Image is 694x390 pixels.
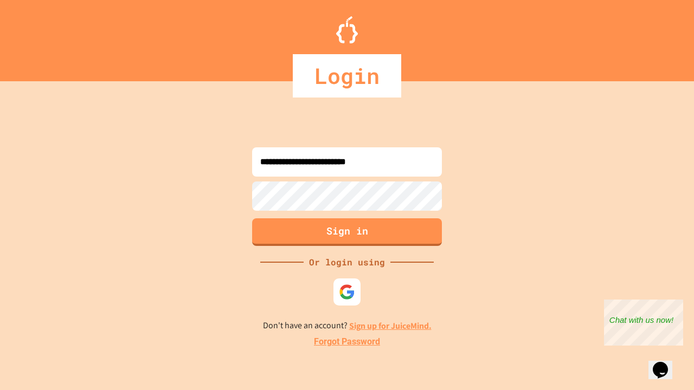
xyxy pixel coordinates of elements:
a: Forgot Password [314,335,380,348]
a: Sign up for JuiceMind. [349,320,432,331]
p: Don't have an account? [263,319,432,333]
iframe: chat widget [604,300,683,346]
div: Login [293,54,401,97]
div: Or login using [304,256,390,269]
img: google-icon.svg [339,284,355,300]
img: Logo.svg [336,16,358,43]
button: Sign in [252,218,442,246]
iframe: chat widget [648,347,683,379]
